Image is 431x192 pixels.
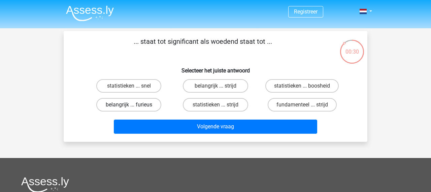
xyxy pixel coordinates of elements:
label: statistieken ... snel [96,79,161,93]
label: fundamenteel ... strijd [268,98,337,111]
label: belangrijk ... strijd [183,79,248,93]
button: Volgende vraag [114,120,318,134]
img: Assessly [66,5,114,21]
label: statistieken ... strijd [183,98,248,111]
p: ... staat tot significant als woedend staat tot ... [74,36,331,57]
h6: Selecteer het juiste antwoord [74,62,357,74]
label: statistieken ... boosheid [265,79,339,93]
div: 00:30 [339,39,365,56]
label: belangrijk ... furieus [96,98,161,111]
a: Registreer [294,8,318,15]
